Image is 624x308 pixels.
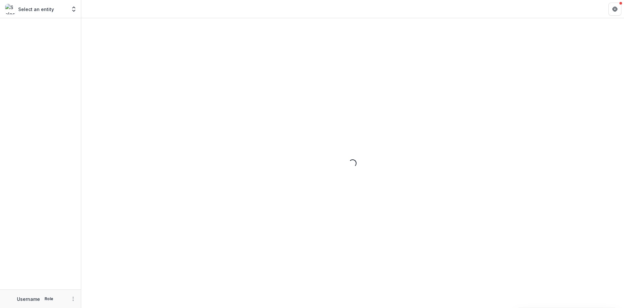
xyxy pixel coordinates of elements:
p: Role [43,296,55,302]
p: Username [17,296,40,302]
img: Select an entity [5,4,16,14]
button: More [69,295,77,303]
button: Get Help [608,3,621,16]
button: Open entity switcher [69,3,78,16]
p: Select an entity [18,6,54,13]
